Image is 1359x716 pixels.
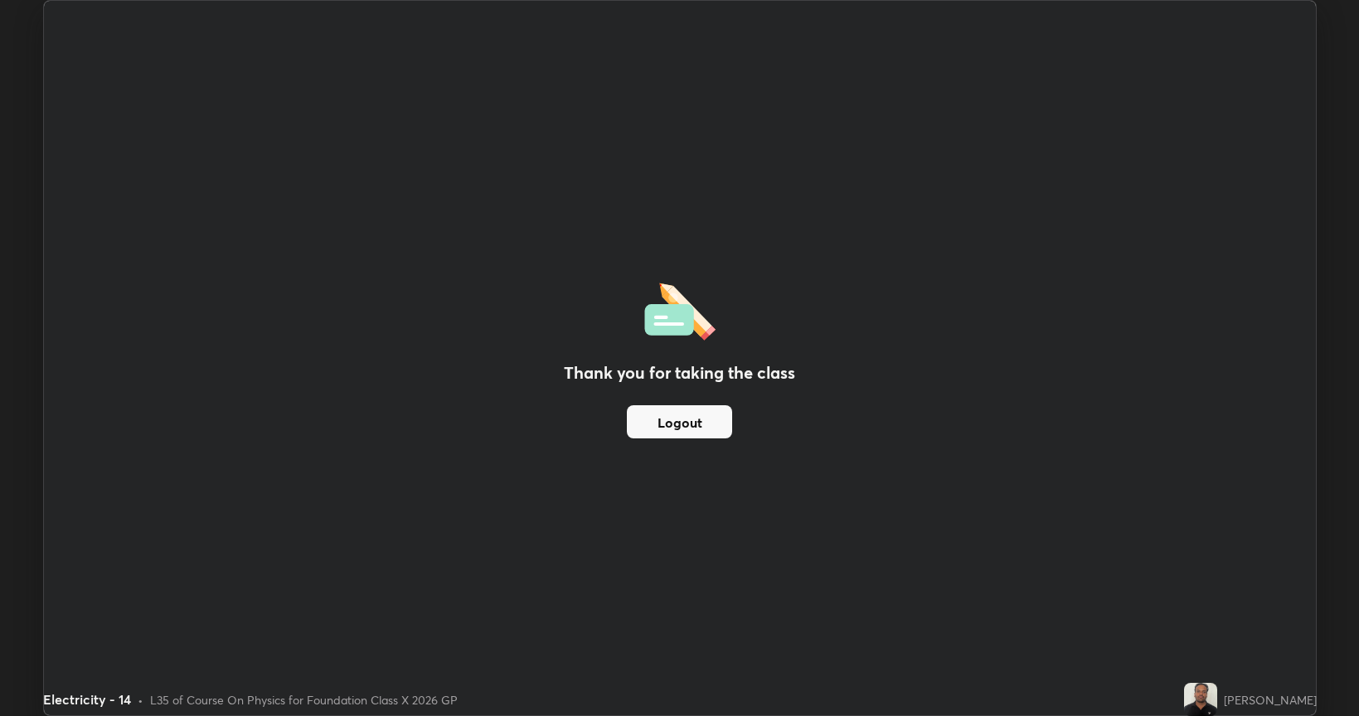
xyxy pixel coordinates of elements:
[1184,683,1217,716] img: c449bc7577714875aafd9c306618b106.jpg
[644,278,716,341] img: offlineFeedback.1438e8b3.svg
[138,691,143,709] div: •
[43,689,131,709] div: Electricity - 14
[564,360,795,385] h2: Thank you for taking the class
[150,691,458,709] div: L35 of Course On Physics for Foundation Class X 2026 GP
[627,405,732,438] button: Logout
[1224,691,1317,709] div: [PERSON_NAME]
